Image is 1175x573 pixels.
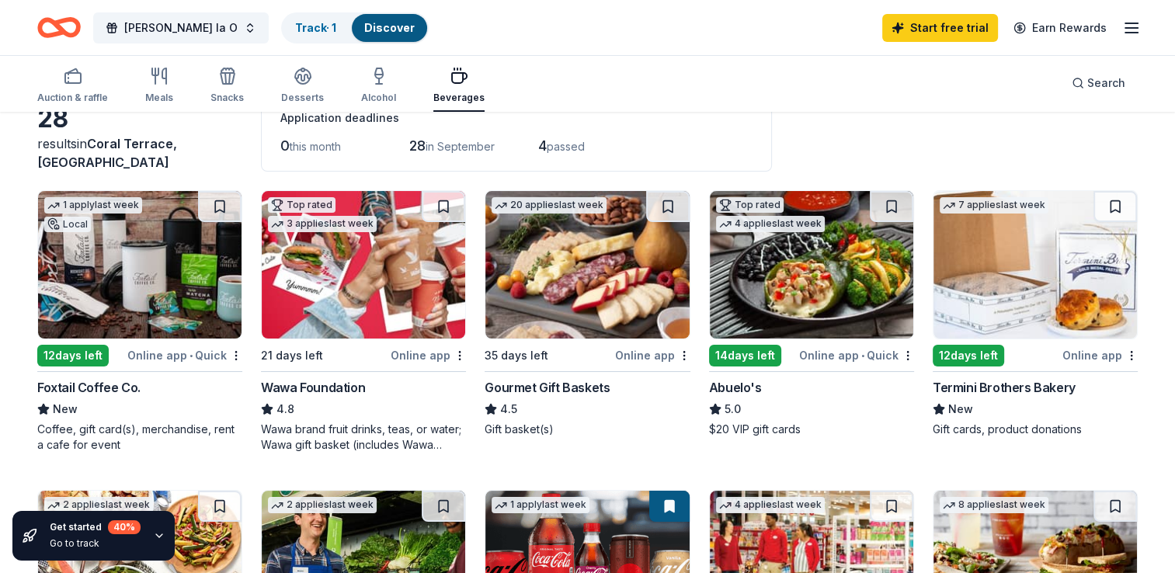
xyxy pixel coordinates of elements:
[716,216,825,232] div: 4 applies last week
[290,140,341,153] span: this month
[50,520,141,534] div: Get started
[615,346,690,365] div: Online app
[210,92,244,104] div: Snacks
[281,92,324,104] div: Desserts
[37,134,242,172] div: results
[391,346,466,365] div: Online app
[500,400,517,418] span: 4.5
[261,378,365,397] div: Wawa Foundation
[37,9,81,46] a: Home
[53,400,78,418] span: New
[538,137,547,154] span: 4
[280,109,753,127] div: Application deadlines
[716,497,825,513] div: 4 applies last week
[933,190,1138,437] a: Image for Termini Brothers Bakery7 applieslast week12days leftOnline appTermini Brothers BakeryNe...
[933,422,1138,437] div: Gift cards, product donations
[799,346,914,365] div: Online app Quick
[261,422,466,453] div: Wawa brand fruit drinks, teas, or water; Wawa gift basket (includes Wawa products and coupons)
[1004,14,1116,42] a: Earn Rewards
[485,422,690,437] div: Gift basket(s)
[1059,68,1138,99] button: Search
[44,197,142,214] div: 1 apply last week
[37,378,141,397] div: Foxtail Coffee Co.
[93,12,269,43] button: [PERSON_NAME] la O
[37,345,109,366] div: 12 days left
[281,61,324,112] button: Desserts
[940,497,1048,513] div: 8 applies last week
[189,349,193,362] span: •
[710,191,913,339] img: Image for Abuelo's
[38,191,242,339] img: Image for Foxtail Coffee Co.
[268,216,377,232] div: 3 applies last week
[882,14,998,42] a: Start free trial
[280,137,290,154] span: 0
[361,61,396,112] button: Alcohol
[281,12,429,43] button: Track· 1Discover
[145,61,173,112] button: Meals
[709,378,762,397] div: Abuelo's
[37,422,242,453] div: Coffee, gift card(s), merchandise, rent a cafe for event
[37,136,177,170] span: in
[1062,346,1138,365] div: Online app
[716,197,784,213] div: Top rated
[933,378,1076,397] div: Termini Brothers Bakery
[861,349,864,362] span: •
[485,346,548,365] div: 35 days left
[485,378,610,397] div: Gourmet Gift Baskets
[108,520,141,534] div: 40 %
[44,497,153,513] div: 2 applies last week
[261,190,466,453] a: Image for Wawa FoundationTop rated3 applieslast week21 days leftOnline appWawa Foundation4.8Wawa ...
[426,140,495,153] span: in September
[709,190,914,437] a: Image for Abuelo's Top rated4 applieslast week14days leftOnline app•QuickAbuelo's5.0$20 VIP gift ...
[37,136,177,170] span: Coral Terrace, [GEOGRAPHIC_DATA]
[124,19,238,37] span: [PERSON_NAME] la O
[948,400,973,418] span: New
[485,190,690,437] a: Image for Gourmet Gift Baskets20 applieslast week35 days leftOnline appGourmet Gift Baskets4.5Gif...
[262,191,465,339] img: Image for Wawa Foundation
[409,137,426,154] span: 28
[127,346,242,365] div: Online app Quick
[44,217,91,232] div: Local
[37,190,242,453] a: Image for Foxtail Coffee Co.1 applylast weekLocal12days leftOnline app•QuickFoxtail Coffee Co.New...
[725,400,741,418] span: 5.0
[50,537,141,550] div: Go to track
[492,197,607,214] div: 20 applies last week
[276,400,294,418] span: 4.8
[1087,74,1125,92] span: Search
[492,497,589,513] div: 1 apply last week
[37,103,242,134] div: 28
[933,191,1137,339] img: Image for Termini Brothers Bakery
[261,346,323,365] div: 21 days left
[268,497,377,513] div: 2 applies last week
[268,197,335,213] div: Top rated
[37,61,108,112] button: Auction & raffle
[295,21,336,34] a: Track· 1
[547,140,585,153] span: passed
[433,61,485,112] button: Beverages
[433,92,485,104] div: Beverages
[37,92,108,104] div: Auction & raffle
[709,422,914,437] div: $20 VIP gift cards
[361,92,396,104] div: Alcohol
[485,191,689,339] img: Image for Gourmet Gift Baskets
[210,61,244,112] button: Snacks
[364,21,415,34] a: Discover
[940,197,1048,214] div: 7 applies last week
[709,345,781,366] div: 14 days left
[933,345,1004,366] div: 12 days left
[145,92,173,104] div: Meals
